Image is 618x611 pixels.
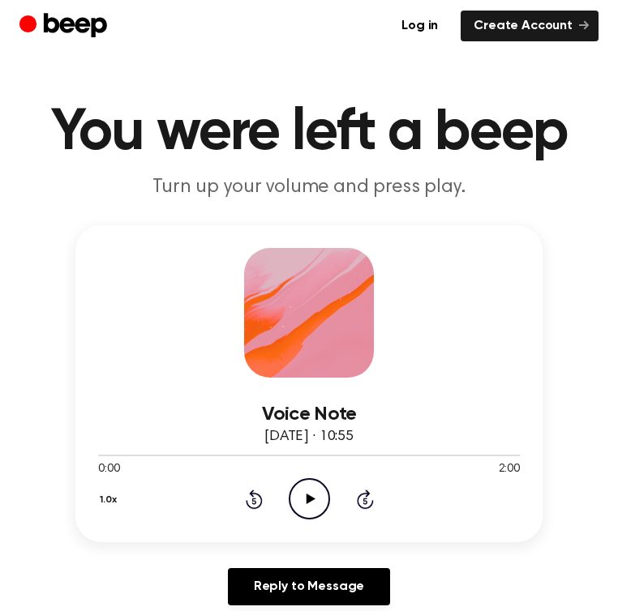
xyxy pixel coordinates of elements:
a: Reply to Message [228,568,390,605]
a: Beep [19,11,111,42]
a: Create Account [461,11,599,41]
h1: You were left a beep [19,104,599,162]
span: [DATE] · 10:55 [264,429,354,444]
button: 1.0x [98,486,123,514]
span: 0:00 [98,461,119,478]
h3: Voice Note [98,404,520,425]
p: Turn up your volume and press play. [19,175,599,199]
a: Log in [388,11,451,41]
span: 2:00 [499,461,520,478]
